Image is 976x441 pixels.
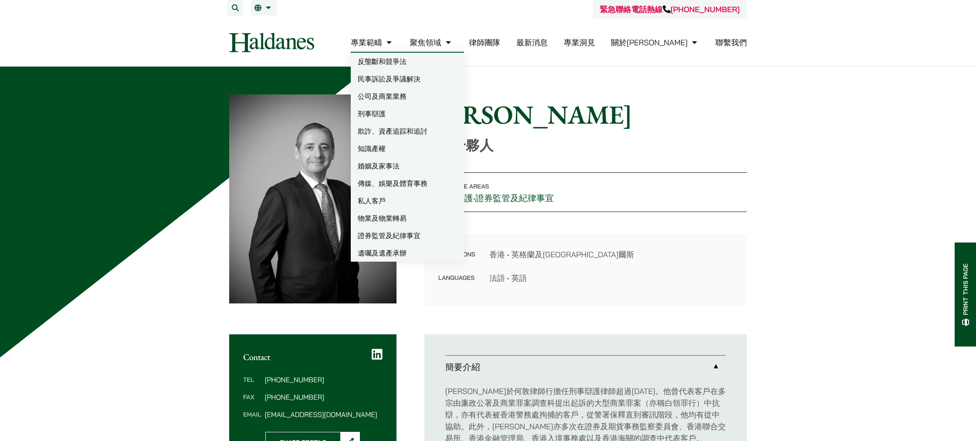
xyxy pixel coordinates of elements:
[445,356,726,378] a: 簡要介紹
[489,272,733,284] dd: 法語 • 英語
[243,411,261,418] dt: Email
[351,175,464,192] a: 傳媒、娛樂及體育事務
[438,272,475,284] dt: Languages
[424,99,747,130] h1: [PERSON_NAME]
[475,192,554,204] a: 證券監管及紀律事宜
[372,348,383,360] a: LinkedIn
[564,37,595,47] a: 專業洞見
[438,192,473,204] a: 刑事辯護
[351,140,464,157] a: 知識產權
[600,4,740,14] a: 緊急聯絡電話熱線[PHONE_NUMBER]
[243,394,261,411] dt: Fax
[351,53,464,70] a: 反壟斷和競爭法
[489,249,733,260] dd: 香港 • 英格蘭及[GEOGRAPHIC_DATA]爾斯
[351,192,464,209] a: 私人客戶
[611,37,699,47] a: 關於何敦
[351,157,464,175] a: 婚姻及家事法
[424,137,747,154] p: 管理合夥人
[229,33,314,52] img: Logo of Haldanes
[351,122,464,140] a: 欺詐、資產追踪和追討
[410,37,453,47] a: 聚焦領域
[264,411,382,418] dd: [EMAIL_ADDRESS][DOMAIN_NAME]
[516,37,548,47] a: 最新消息
[351,227,464,244] a: 證券監管及紀律事宜
[469,37,500,47] a: 律師團隊
[351,88,464,105] a: 公司及商業業務
[264,376,382,383] dd: [PHONE_NUMBER]
[351,105,464,122] a: 刑事辯護
[243,352,383,362] h2: Contact
[351,37,394,47] a: 專業範疇
[254,4,273,11] a: 繁
[351,209,464,227] a: 物業及物業轉易
[264,394,382,401] dd: [PHONE_NUMBER]
[243,376,261,394] dt: Tel
[351,244,464,262] a: 遺囑及遺產承辦
[351,70,464,88] a: 民事訴訟及爭議解決
[424,172,747,212] p: •
[715,37,747,47] a: 聯繫我們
